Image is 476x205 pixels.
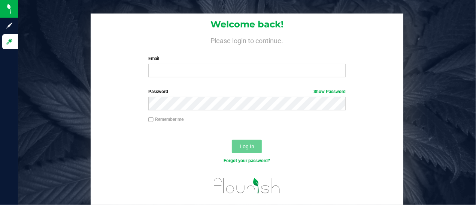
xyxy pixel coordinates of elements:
[148,89,168,94] span: Password
[91,20,403,29] h1: Welcome back!
[313,89,346,94] a: Show Password
[148,117,154,122] input: Remember me
[232,140,262,153] button: Log In
[224,158,270,163] a: Forgot your password?
[148,116,184,123] label: Remember me
[240,143,254,149] span: Log In
[91,36,403,45] h4: Please login to continue.
[208,172,286,199] img: flourish_logo.svg
[6,22,13,29] inline-svg: Sign up
[6,38,13,45] inline-svg: Log in
[148,55,346,62] label: Email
